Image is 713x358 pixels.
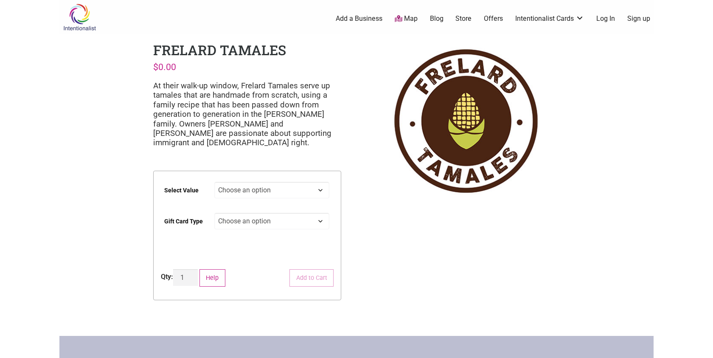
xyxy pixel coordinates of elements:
[153,41,286,59] h1: Frelard Tamales
[153,81,341,148] p: At their walk-up window, Frelard Tamales serve up tamales that are handmade from scratch, using a...
[515,14,584,23] a: Intentionalist Cards
[153,62,158,72] span: $
[455,14,472,23] a: Store
[484,14,503,23] a: Offers
[395,14,418,24] a: Map
[430,14,444,23] a: Blog
[173,269,198,286] input: Product quantity
[289,269,334,287] button: Add to Cart
[336,14,382,23] a: Add a Business
[164,212,203,231] label: Gift Card Type
[627,14,650,23] a: Sign up
[164,181,199,200] label: Select Value
[596,14,615,23] a: Log In
[59,3,100,31] img: Intentionalist
[153,62,176,72] bdi: 0.00
[161,272,173,282] div: Qty:
[199,269,225,287] button: Help
[372,41,560,201] img: Frelard Tamales logo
